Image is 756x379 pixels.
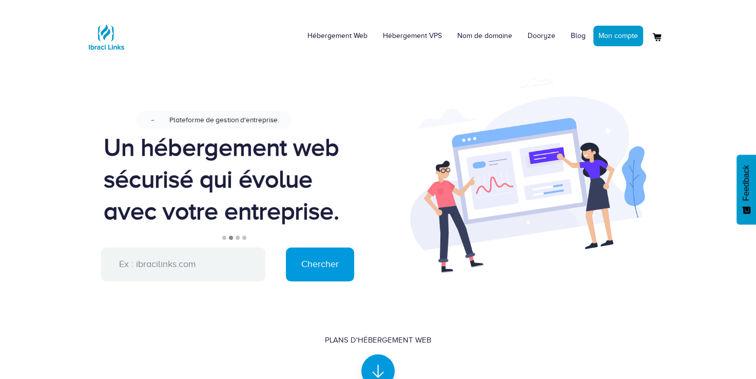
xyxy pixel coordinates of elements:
[286,248,354,281] input: Chercher
[520,21,563,51] a: Dooryze
[450,21,520,51] a: Nom de domaine
[742,165,751,201] span: Feedback
[563,21,593,51] a: Blog
[169,116,279,124] span: Plateforme de gestion d'entreprise.
[300,21,375,51] a: Hébergement Web
[375,21,450,51] a: Hébergement VPS
[86,16,127,58] img: Logo Ibraci Links
[593,26,643,46] a: Mon compte
[151,120,153,121] span: Nouveau
[325,335,431,379] a: Plans d'hébergement Web
[86,8,127,58] a: Logo Ibraci Links
[101,248,265,281] input: Ex : ibracilinks.com
[136,109,330,131] a: NouveauPlateforme de gestion d'entreprise.
[325,335,431,346] div: Plans d'hébergement Web
[736,155,756,224] button: Feedback - Afficher l’enquête
[104,131,363,227] div: Un hébergement web sécurisé qui évolue avec votre entreprise.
